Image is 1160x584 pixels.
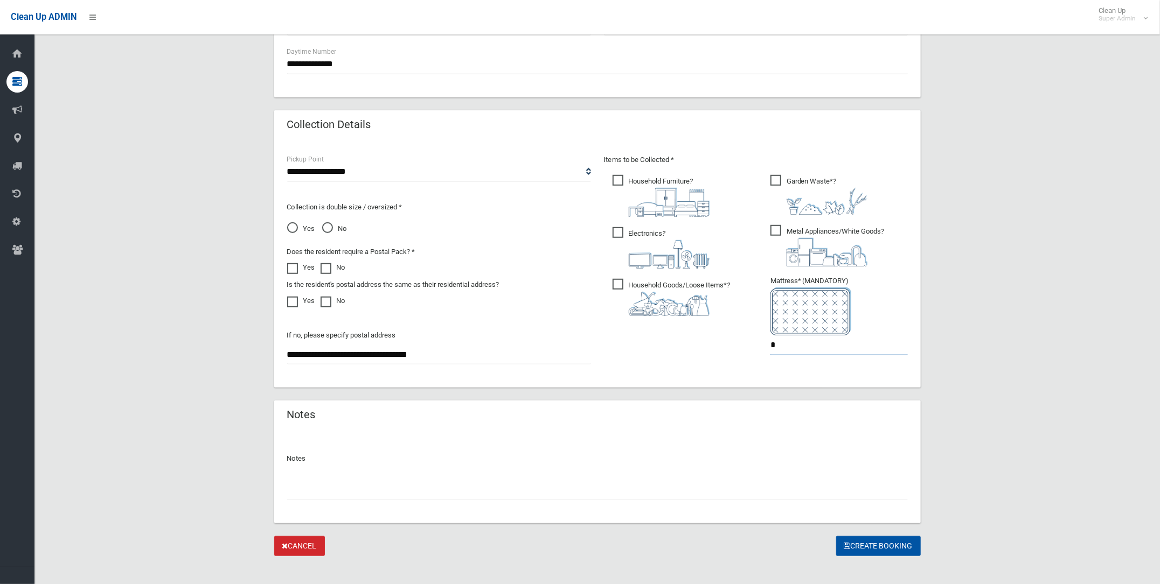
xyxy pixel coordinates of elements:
label: If no, please specify postal address [287,329,396,342]
a: Cancel [274,536,325,556]
span: Mattress* (MANDATORY) [770,277,908,335]
span: Household Furniture [613,175,710,217]
p: Collection is double size / oversized * [287,201,591,214]
i: ? [629,177,710,217]
label: No [321,261,345,274]
img: e7408bece873d2c1783593a074e5cb2f.png [770,287,851,335]
p: Items to be Collected * [604,153,908,166]
span: Garden Waste* [770,175,867,215]
i: ? [629,229,710,269]
label: Does the resident require a Postal Pack? * [287,245,415,258]
img: b13cc3517677393f34c0a387616ef184.png [629,292,710,316]
img: 394712a680b73dbc3d2a6a3a7ffe5a07.png [629,240,710,269]
span: Electronics [613,227,710,269]
span: Metal Appliances/White Goods [770,225,885,266]
header: Collection Details [274,114,384,135]
i: ? [787,227,885,266]
span: Yes [287,222,315,235]
span: No [322,222,347,235]
header: Notes [274,404,329,425]
label: Yes [287,294,315,307]
span: Clean Up ADMIN [11,12,77,22]
img: 4fd8a5c772b2c999c83690221e5242e0.png [787,188,867,215]
button: Create Booking [836,536,921,556]
i: ? [629,281,731,316]
i: ? [787,177,867,215]
img: aa9efdbe659d29b613fca23ba79d85cb.png [629,188,710,217]
span: Household Goods/Loose Items* [613,279,731,316]
span: Clean Up [1093,6,1147,23]
label: Yes [287,261,315,274]
small: Super Admin [1099,15,1136,23]
label: Is the resident's postal address the same as their residential address? [287,278,499,291]
p: Notes [287,452,908,465]
img: 36c1b0289cb1767239cdd3de9e694f19.png [787,238,867,266]
label: No [321,294,345,307]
